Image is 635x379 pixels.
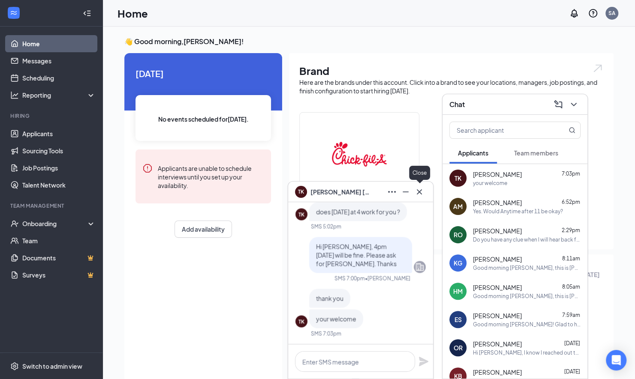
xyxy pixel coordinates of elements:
[124,37,614,46] h3: 👋 Good morning, [PERSON_NAME] !
[22,362,82,370] div: Switch to admin view
[473,283,522,292] span: [PERSON_NAME]
[316,208,400,215] span: does [DATE] at 4 work for you ?
[22,69,96,87] a: Scheduling
[22,125,96,142] a: Applicants
[473,227,522,235] span: [PERSON_NAME]
[22,219,88,228] div: Onboarding
[316,315,356,322] span: your welcome
[10,91,19,99] svg: Analysis
[567,98,581,111] button: ChevronDown
[385,185,399,199] button: Ellipses
[473,340,522,348] span: [PERSON_NAME]
[473,208,563,215] div: Yes. Would Anytime after 11 be okay?
[83,9,91,18] svg: Collapse
[588,8,598,18] svg: QuestionInfo
[311,330,341,337] div: SMS 7:03pm
[298,318,304,325] div: TK
[592,63,603,73] img: open.6027fd2a22e1237b5b06.svg
[414,187,424,197] svg: Cross
[10,202,94,209] div: Team Management
[473,179,507,187] div: your welcome
[299,63,603,78] h1: Brand
[454,315,462,324] div: ES
[473,236,581,243] div: Do you have any clue when I will hear back from you guys? I’m eager to start working, I have been...
[316,242,397,267] span: Hi [PERSON_NAME], 4pm [DATE] will be fine. Please ask for [PERSON_NAME]. Thanks
[458,149,488,157] span: Applicants
[473,170,522,179] span: [PERSON_NAME]
[22,266,96,284] a: SurveysCrown
[473,264,581,272] div: Good morning [PERSON_NAME], this is [PERSON_NAME] with [DEMOGRAPHIC_DATA]-fil-A in [PERSON_NAME][...
[310,187,370,197] span: [PERSON_NAME] [PERSON_NAME]
[22,159,96,176] a: Job Postings
[473,311,522,320] span: [PERSON_NAME]
[22,35,96,52] a: Home
[454,343,463,352] div: OR
[10,112,94,119] div: Hiring
[22,91,96,99] div: Reporting
[562,199,580,205] span: 6:52pm
[22,249,96,266] a: DocumentsCrown
[606,350,626,370] div: Open Intercom Messenger
[334,275,365,282] div: SMS 7:00pm
[450,122,551,138] input: Search applicant
[399,185,412,199] button: Minimize
[564,340,580,346] span: [DATE]
[449,100,465,109] h3: Chat
[409,166,430,180] div: Close
[473,255,522,263] span: [PERSON_NAME]
[454,174,461,182] div: TK
[298,211,304,218] div: TK
[415,262,425,272] svg: Company
[299,78,603,95] div: Here are the brands under this account. Click into a brand to see your locations, managers, job p...
[562,284,580,290] span: 8:05am
[473,198,522,207] span: [PERSON_NAME]
[473,321,581,328] div: Good morning [PERSON_NAME]! Glad to hear you are still interested. When would you be available to...
[608,9,615,17] div: SA
[569,99,579,110] svg: ChevronDown
[514,149,558,157] span: Team members
[158,114,249,124] span: No events scheduled for [DATE] .
[135,67,271,80] span: [DATE]
[142,163,153,173] svg: Error
[562,170,580,177] span: 7:03pm
[562,255,580,262] span: 8:11am
[569,127,575,134] svg: MagnifyingGlass
[22,142,96,159] a: Sourcing Tools
[22,232,96,249] a: Team
[562,227,580,233] span: 2:29pm
[473,368,522,376] span: [PERSON_NAME]
[10,362,19,370] svg: Settings
[22,176,96,194] a: Talent Network
[117,6,148,21] h1: Home
[473,349,581,356] div: Hi [PERSON_NAME], I know I reached out to you on a [DATE] and you may not have received the messa...
[400,187,411,197] svg: Minimize
[473,292,581,300] div: Good morning [PERSON_NAME], this is [PERSON_NAME] with [DEMOGRAPHIC_DATA]-fil-A in [PERSON_NAME][...
[332,127,387,182] img: Chick-fil-A
[569,8,579,18] svg: Notifications
[562,312,580,318] span: 7:59am
[454,230,463,239] div: RO
[418,356,429,367] svg: Plane
[365,275,410,282] span: • [PERSON_NAME]
[564,368,580,375] span: [DATE]
[551,98,565,111] button: ComposeMessage
[553,99,563,110] svg: ComposeMessage
[453,202,463,211] div: AM
[453,287,463,295] div: HM
[316,294,343,302] span: thank you
[10,219,19,228] svg: UserCheck
[387,187,397,197] svg: Ellipses
[454,259,462,267] div: KG
[9,9,18,17] svg: WorkstreamLogo
[175,221,232,238] button: Add availability
[22,52,96,69] a: Messages
[311,223,341,230] div: SMS 5:02pm
[158,163,264,190] div: Applicants are unable to schedule interviews until you set up your availability.
[412,185,426,199] button: Cross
